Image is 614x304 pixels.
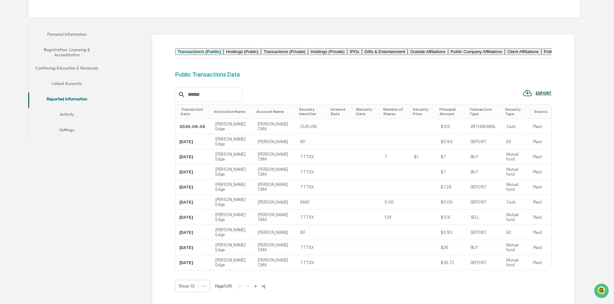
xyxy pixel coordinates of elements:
[467,225,503,240] td: DEPOSIT
[252,283,259,289] button: >
[529,240,551,255] td: Plaid
[467,164,503,180] td: BUY
[212,195,254,210] td: [PERSON_NAME] Edge
[28,61,105,77] button: Continuing Education & Renewals
[296,240,328,255] td: TTTXX
[437,149,467,164] td: $7
[175,71,240,78] div: Public Transactions Data
[296,180,328,195] td: TTTXX
[212,240,254,255] td: [PERSON_NAME] Edge
[381,195,411,210] td: 0.06
[502,119,529,134] td: Cash
[413,107,434,116] div: Toggle SortBy
[28,77,105,92] button: Linked Accounts
[176,149,212,164] td: [DATE]
[176,240,212,255] td: [DATE]
[362,48,408,55] button: Gifts & Entertainment
[381,149,411,164] td: 7
[6,49,18,61] img: 1746055101610-c473b297-6a78-478c-a979-82029cc54cd1
[439,107,464,116] div: Toggle SortBy
[212,164,254,180] td: [PERSON_NAME] Edge
[299,107,325,116] div: Toggle SortBy
[593,283,611,300] iframe: Open customer support
[254,225,296,240] td: [PERSON_NAME]
[296,134,328,149] td: IEF
[437,255,467,270] td: $26.72
[28,92,105,108] button: Reported Information
[176,210,212,225] td: [DATE]
[502,180,529,195] td: Mutual fund
[502,134,529,149] td: Etf
[331,107,351,116] div: Toggle SortBy
[175,48,552,55] div: secondary tabs example
[502,225,529,240] td: Etf
[212,119,254,134] td: [PERSON_NAME] Edge
[245,283,251,289] button: <
[13,93,41,100] span: Data Lookup
[469,107,500,116] div: Toggle SortBy
[212,134,254,149] td: [PERSON_NAME] Edge
[296,225,328,240] td: IEF
[383,107,408,116] div: Toggle SortBy
[437,210,467,225] td: $124
[296,119,328,134] td: CUR:USD
[534,109,549,114] div: Toggle SortBy
[254,240,296,255] td: [PERSON_NAME] CMA
[6,82,12,87] div: 🖐️
[467,240,503,255] td: BUY
[176,255,212,270] td: [DATE]
[529,134,551,149] td: Plaid
[502,210,529,225] td: Mutual fund
[44,78,82,90] a: 🗄️Attestations
[223,48,261,55] button: Holdings (Public)
[467,149,503,164] td: BUY
[502,149,529,164] td: Mutual fund
[529,225,551,240] td: Plaid
[212,225,254,240] td: [PERSON_NAME] Edge
[181,107,209,116] div: Toggle SortBy
[505,107,526,116] div: Toggle SortBy
[4,78,44,90] a: 🖐️Preclearance
[410,149,437,164] td: $1
[176,134,212,149] td: [DATE]
[308,48,347,55] button: Holdings (Private)
[6,14,117,24] p: How can we help?
[254,119,296,134] td: [PERSON_NAME] CMA
[254,180,296,195] td: [PERSON_NAME] CMA
[22,49,105,56] div: Start new chat
[4,91,43,102] a: 🔎Data Lookup
[529,164,551,180] td: Plaid
[215,283,232,289] span: Page 1 of 6
[28,28,105,43] button: Personal Information
[13,81,41,88] span: Preclearance
[502,195,529,210] td: Cash
[237,283,244,289] button: |<
[296,149,328,164] td: TTTXX
[448,48,505,55] button: Public Company Affiliations
[437,195,467,210] td: $0.06
[212,210,254,225] td: [PERSON_NAME] Edge
[176,225,212,240] td: [DATE]
[176,164,212,180] td: [DATE]
[261,48,308,55] button: Transactions (Private)
[212,180,254,195] td: [PERSON_NAME] Edge
[467,210,503,225] td: SELL
[296,210,328,225] td: TTTXX
[467,134,503,149] td: DEPOSIT
[28,28,105,139] div: secondary tabs example
[254,149,296,164] td: [PERSON_NAME] CMA
[296,255,328,270] td: TTTXX
[6,94,12,99] div: 🔎
[254,164,296,180] td: [PERSON_NAME] CMA
[536,91,552,96] div: EXPORT
[467,180,503,195] td: DEPOSIT
[529,149,551,164] td: Plaid
[45,109,78,114] a: Powered byPylon
[254,210,296,225] td: [PERSON_NAME] CMA
[109,51,117,59] button: Start new chat
[259,283,267,289] button: >|
[64,109,78,114] span: Pylon
[356,107,378,116] div: Toggle SortBy
[254,134,296,149] td: [PERSON_NAME]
